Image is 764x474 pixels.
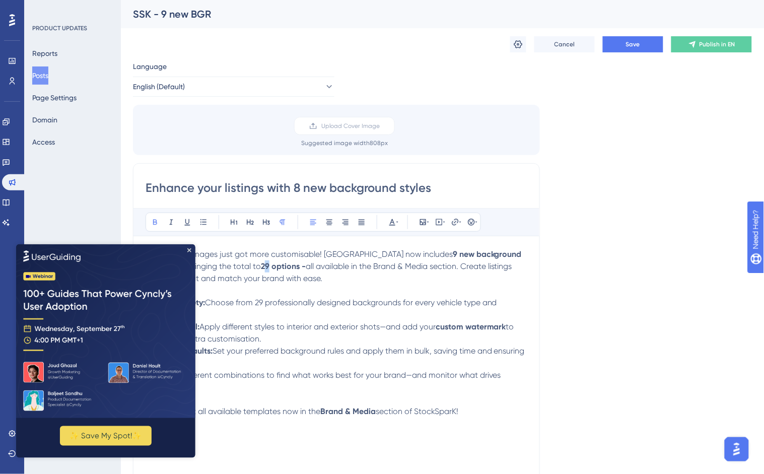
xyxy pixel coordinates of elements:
strong: custom watermark [436,322,506,331]
button: Reports [32,44,57,62]
span: Upload Cover Image [321,122,380,130]
span: , bringing the total to [183,261,261,271]
span: Apply different styles to interior and exterior shots—and add your [199,322,436,331]
button: Domain [32,111,57,129]
span: Publish in EN [700,40,735,48]
span: Your vehicle images just got more customisable! [GEOGRAPHIC_DATA] now includes [146,249,453,259]
button: Posts [32,66,48,85]
span: Save [626,40,640,48]
button: Cancel [534,36,595,52]
button: Publish in EN [671,36,752,52]
input: Post Title [146,180,527,196]
strong: 29 options - [261,261,306,271]
span: all available in the Brand & Media section. Create listings that stand out and match your brand w... [146,261,514,283]
button: English (Default) [133,77,334,97]
span: Cancel [554,40,575,48]
strong: Brand & Media [320,407,376,416]
span: Try different combinations to find what works best for your brand—and monitor what drives engagem... [146,370,503,392]
span: Need Help? [24,3,63,15]
div: PRODUCT UPDATES [32,24,87,32]
div: SSK - 9 new BGR [133,7,727,21]
span: Choose from 29 professionally designed backgrounds for every vehicle type and context. 🎨 [146,298,499,319]
span: Set your preferred background rules and apply them in bulk, saving time and ensuring consistency. [146,346,527,368]
button: Page Settings [32,89,77,107]
span: English (Default) [133,81,185,93]
div: Suggested image width 808 px [301,139,388,147]
span: 📢 Check out all available templates now in the [146,407,320,416]
div: Close Preview [171,4,175,8]
span: section of StockSparK! [376,407,458,416]
button: Access [32,133,55,151]
iframe: UserGuiding AI Assistant Launcher [722,434,752,464]
span: Language [133,60,167,73]
button: ✨ Save My Spot!✨ [44,182,135,201]
button: Save [603,36,663,52]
